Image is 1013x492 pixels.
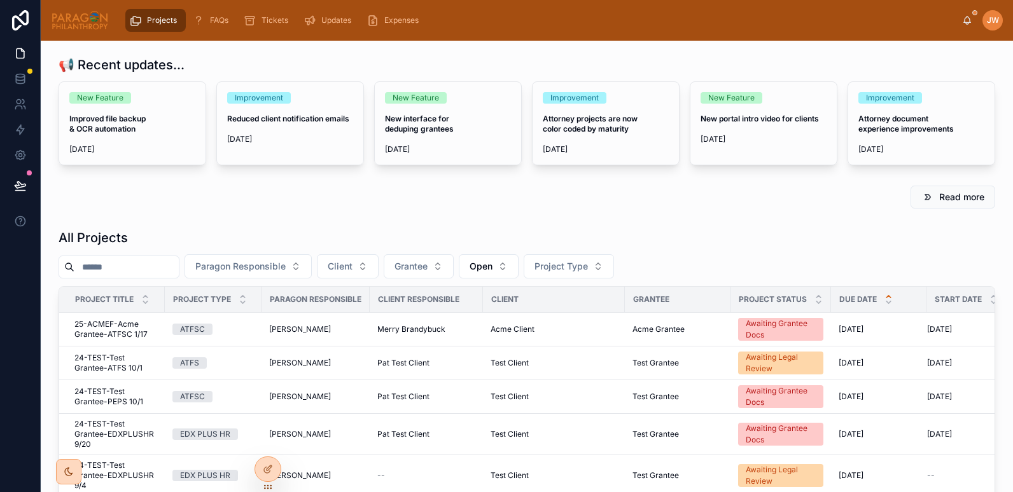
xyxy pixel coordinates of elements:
[491,470,529,481] span: Test Client
[927,470,935,481] span: --
[321,15,351,25] span: Updates
[377,470,385,481] span: --
[746,352,816,374] div: Awaiting Legal Review
[385,144,511,154] span: [DATE]
[927,324,1007,334] a: [DATE]
[708,92,755,104] div: New Feature
[377,358,430,368] span: Pat Test Client
[927,392,1007,402] a: [DATE]
[534,260,588,273] span: Project Type
[746,464,816,487] div: Awaiting Legal Review
[738,385,823,408] a: Awaiting Grantee Docs
[377,429,430,439] span: Pat Test Client
[180,391,205,402] div: ATFSC
[377,470,475,481] a: --
[74,319,157,339] a: 25-ACMEF-Acme Grantee-ATFSC 1/17
[393,92,439,104] div: New Feature
[839,470,919,481] a: [DATE]
[491,392,617,402] a: Test Client
[738,352,823,374] a: Awaiting Legal Review
[839,294,877,304] span: Due Date
[173,294,231,304] span: Project Type
[701,134,827,144] span: [DATE]
[188,9,237,32] a: FAQs
[74,386,157,407] a: 24-TEST-Test Grantee-PEPS 10/1
[384,254,454,278] button: Select Button
[632,358,723,368] a: Test Grantee
[701,114,819,123] strong: New portal intro video for clients
[74,353,157,373] a: 24-TEST-Test Grantee-ATFS 10/1
[377,392,475,402] a: Pat Test Client
[491,358,529,368] span: Test Client
[459,254,519,278] button: Select Button
[927,358,1007,368] a: [DATE]
[738,464,823,487] a: Awaiting Legal Review
[927,429,1007,439] a: [DATE]
[491,324,534,334] span: Acme Client
[911,186,995,208] button: Read more
[172,357,254,369] a: ATFS
[491,392,529,402] span: Test Client
[738,318,823,341] a: Awaiting Grantee Docs
[524,254,614,278] button: Select Button
[240,9,297,32] a: Tickets
[59,229,128,247] h1: All Projects
[269,429,362,439] a: [PERSON_NAME]
[839,358,919,368] a: [DATE]
[746,423,816,446] div: Awaiting Grantee Docs
[377,324,475,334] a: Merry Brandybuck
[632,324,685,334] span: Acme Grantee
[269,324,362,334] a: [PERSON_NAME]
[470,260,493,273] span: Open
[377,324,445,334] span: Merry Brandybuck
[491,358,617,368] a: Test Client
[987,15,999,25] span: JW
[738,423,823,446] a: Awaiting Grantee Docs
[180,357,199,369] div: ATFS
[147,15,177,25] span: Projects
[746,385,816,408] div: Awaiting Grantee Docs
[839,429,863,439] span: [DATE]
[632,429,723,439] a: Test Grantee
[839,324,919,334] a: [DATE]
[378,294,459,304] span: Client Responsible
[270,294,361,304] span: Paragon Responsible
[491,470,617,481] a: Test Client
[262,15,288,25] span: Tickets
[317,254,379,278] button: Select Button
[927,470,1007,481] a: --
[632,470,723,481] a: Test Grantee
[269,470,362,481] a: [PERSON_NAME]
[927,324,952,334] span: [DATE]
[839,392,919,402] a: [DATE]
[180,428,230,440] div: EDX PLUS HR
[839,429,919,439] a: [DATE]
[172,324,254,335] a: ATFSC
[632,392,679,402] span: Test Grantee
[739,294,807,304] span: Project Status
[269,429,331,439] span: [PERSON_NAME]
[363,9,428,32] a: Expenses
[172,391,254,402] a: ATFSC
[180,470,230,481] div: EDX PLUS HR
[195,260,286,273] span: Paragon Responsible
[632,324,723,334] a: Acme Grantee
[385,114,454,133] strong: New interface for deduping grantees
[839,470,863,481] span: [DATE]
[935,294,982,304] span: Start Date
[300,9,360,32] a: Updates
[939,191,984,203] span: Read more
[77,92,123,104] div: New Feature
[269,358,331,368] span: [PERSON_NAME]
[172,428,254,440] a: EDX PLUS HR
[927,429,952,439] span: [DATE]
[632,470,679,481] span: Test Grantee
[491,294,519,304] span: Client
[632,392,723,402] a: Test Grantee
[550,92,599,104] div: Improvement
[269,470,331,481] span: [PERSON_NAME]
[269,358,362,368] a: [PERSON_NAME]
[491,324,617,334] a: Acme Client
